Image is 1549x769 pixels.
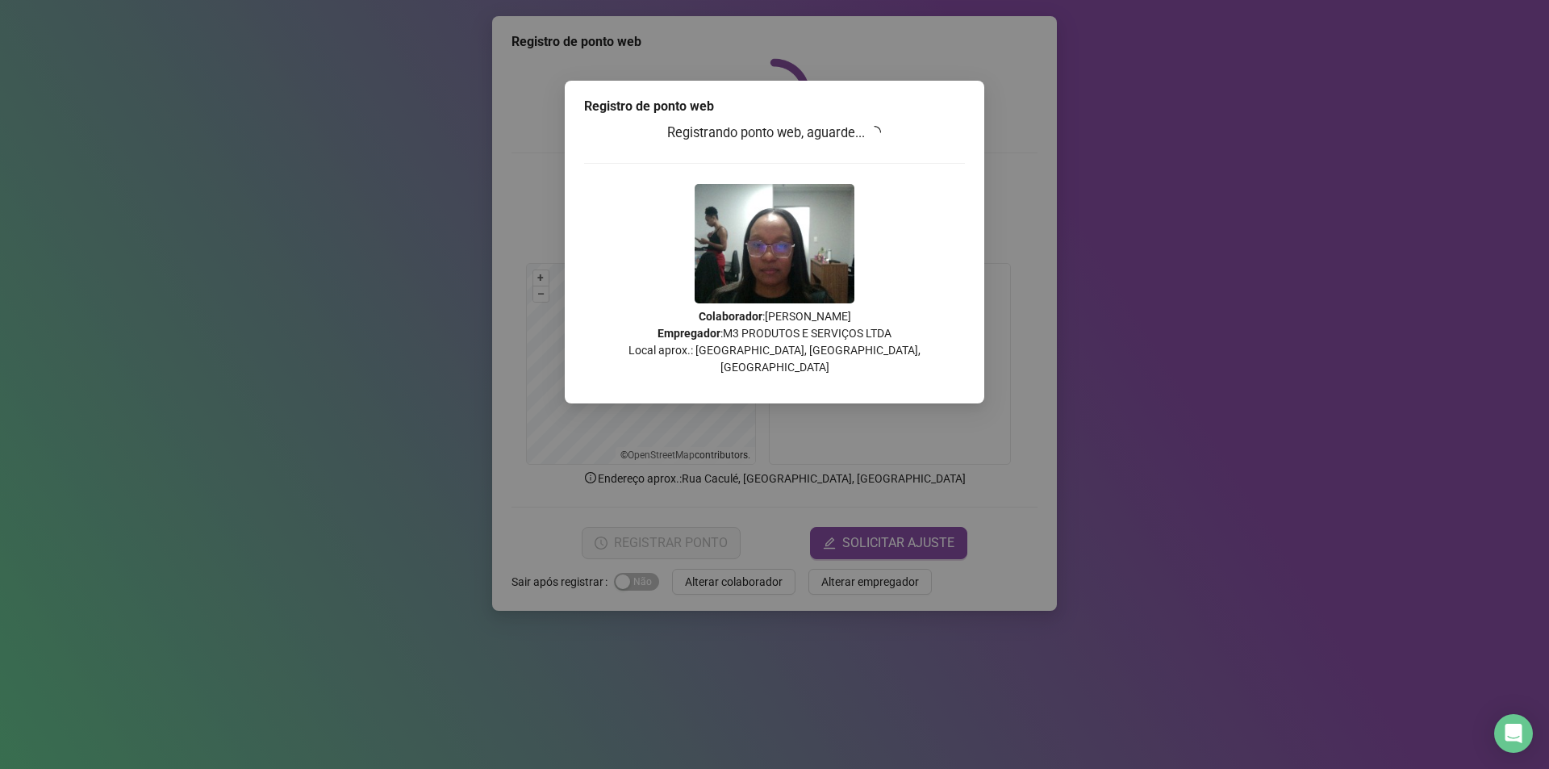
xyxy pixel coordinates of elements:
[699,310,762,323] strong: Colaborador
[584,308,965,376] p: : [PERSON_NAME] : M3 PRODUTOS E SERVIÇOS LTDA Local aprox.: [GEOGRAPHIC_DATA], [GEOGRAPHIC_DATA],...
[584,123,965,144] h3: Registrando ponto web, aguarde...
[868,126,881,139] span: loading
[584,97,965,116] div: Registro de ponto web
[1494,714,1533,753] div: Open Intercom Messenger
[695,184,854,303] img: 2Q==
[658,327,720,340] strong: Empregador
